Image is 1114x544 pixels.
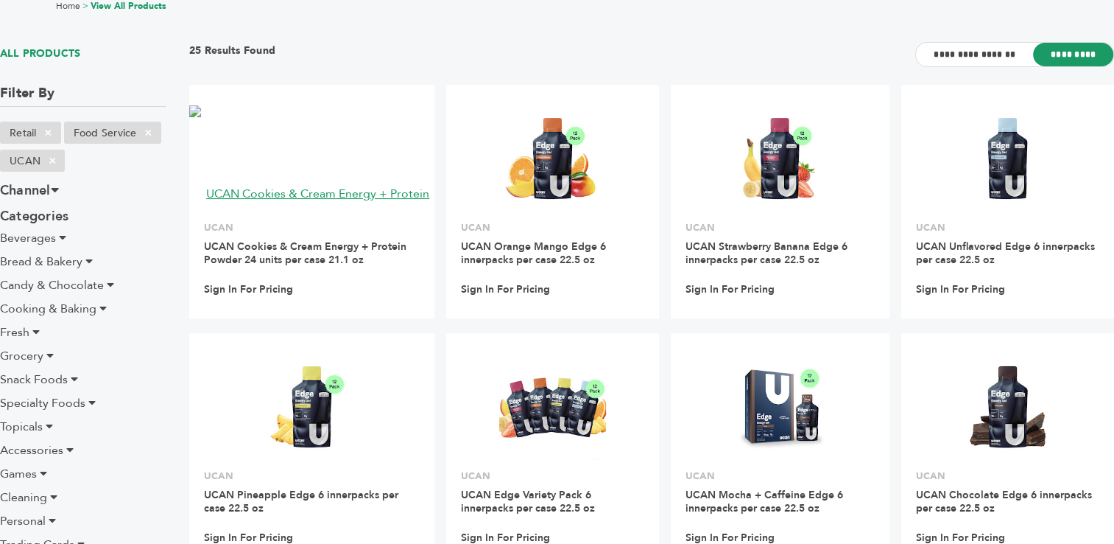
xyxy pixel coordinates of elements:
[64,122,161,144] li: Food Service
[204,283,293,296] a: Sign In For Pricing
[461,221,644,234] p: UCAN
[916,240,1095,267] a: UCAN Unflavored Edge 6 innerpacks per case 22.5 oz
[916,221,1099,234] p: UCAN
[685,283,775,296] a: Sign In For Pricing
[189,105,434,212] img: UCAN Cookies & Cream Energy + Protein Powder 24 units per case 21.1 oz
[685,470,875,483] p: UCAN
[461,283,550,296] a: Sign In For Pricing
[954,354,1061,461] img: UCAN Chocolate Edge 6 innerpacks per case 22.5 oz
[499,354,606,461] img: UCAN Edge Variety Pack 6 innerpacks per case 22.5 oz
[36,124,60,142] span: ×
[685,488,843,515] a: UCAN Mocha + Caffeine Edge 6 innerpacks per case 22.5 oz
[204,470,420,483] p: UCAN
[685,221,875,234] p: UCAN
[499,105,606,212] img: UCAN Orange Mango Edge 6 innerpacks per case 22.5 oz
[916,470,1099,483] p: UCAN
[204,488,398,515] a: UCAN Pineapple Edge 6 innerpacks per case 22.5 oz
[204,240,406,267] a: UCAN Cookies & Cream Energy + Protein Powder 24 units per case 21.1 oz
[916,283,1005,296] a: Sign In For Pricing
[954,105,1061,212] img: UCAN Unflavored Edge 6 innerpacks per case 22.5 oz
[258,354,365,461] img: UCAN Pineapple Edge 6 innerpacks per case 22.5 oz
[461,488,595,515] a: UCAN Edge Variety Pack 6 innerpacks per case 22.5 oz
[461,240,606,267] a: UCAN Orange Mango Edge 6 innerpacks per case 22.5 oz
[204,221,420,234] p: UCAN
[461,470,644,483] p: UCAN
[40,152,65,170] span: ×
[685,240,847,267] a: UCAN Strawberry Banana Edge 6 innerpacks per case 22.5 oz
[189,43,275,66] h3: 25 Results Found
[727,105,833,212] img: UCAN Strawberry Banana Edge 6 innerpacks per case 22.5 oz
[916,488,1092,515] a: UCAN Chocolate Edge 6 innerpacks per case 22.5 oz
[136,124,161,142] span: ×
[727,354,833,461] img: UCAN Mocha + Caffeine Edge 6 innerpacks per case 22.5 oz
